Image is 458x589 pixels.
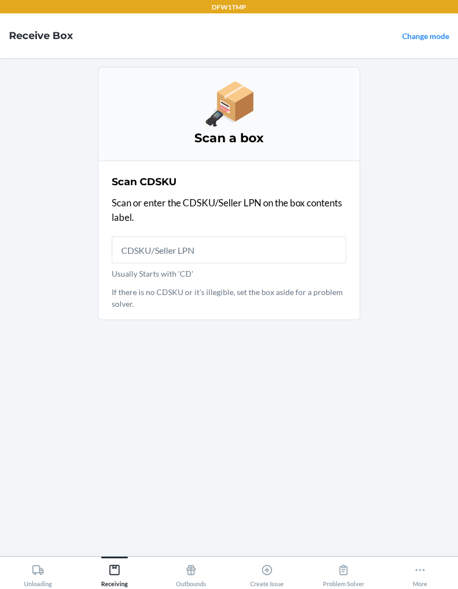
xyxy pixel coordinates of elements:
[413,559,427,587] div: More
[212,2,246,12] p: DFW1TMP
[112,286,346,310] p: If there is no CDSKU or it's illegible, set the box aside for a problem solver.
[381,557,458,587] button: More
[176,559,206,587] div: Outbounds
[112,236,346,263] input: Usually Starts with 'CD'
[112,196,346,224] p: Scan or enter the CDSKU/Seller LPN on the box contents label.
[9,28,73,43] h4: Receive Box
[101,559,128,587] div: Receiving
[112,175,176,189] h2: Scan CDSKU
[112,129,346,147] h3: Scan a box
[250,559,284,587] div: Create Issue
[306,557,382,587] button: Problem Solver
[112,268,346,279] p: Usually Starts with 'CD'
[77,557,153,587] button: Receiving
[402,31,449,41] a: Change mode
[229,557,306,587] button: Create Issue
[152,557,229,587] button: Outbounds
[323,559,364,587] div: Problem Solver
[24,559,52,587] div: Unloading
